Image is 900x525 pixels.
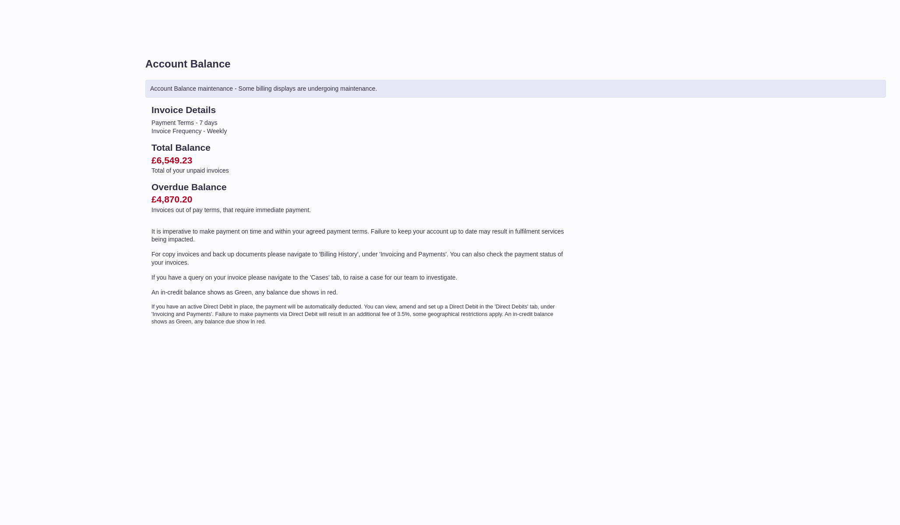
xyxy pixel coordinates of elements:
p: Invoices out of pay terms, that require immediate payment. [151,206,568,214]
h2: Invoice Details [151,104,568,116]
p: For copy invoices and back up documents please navigate to 'Billing History', under 'Invoicing an... [151,250,568,267]
h2: Total Balance [151,142,568,154]
p: It is imperative to make payment on time and within your agreed payment terms. Failure to keep yo... [151,227,568,244]
h2: £6,549.23 [151,154,568,167]
p: An in-credit balance shows as Green, any balance due shows in red. [151,288,568,297]
h2: Overdue Balance [151,181,568,193]
p: If you have an active Direct Debit in place, the payment will be automatically deducted. You can ... [151,303,568,326]
li: Invoice Frequency - Weekly [151,127,568,135]
div: Account Balance maintenance - Some billing displays are undergoing maintenance. [145,80,886,98]
h1: Account Balance [145,57,886,71]
li: Payment Terms - 7 days [151,119,568,127]
h2: £4,870.20 [151,193,568,206]
p: Total of your unpaid invoices [151,167,568,175]
p: If you have a query on your invoice please navigate to the 'Cases' tab, to raise a case for our t... [151,273,568,282]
